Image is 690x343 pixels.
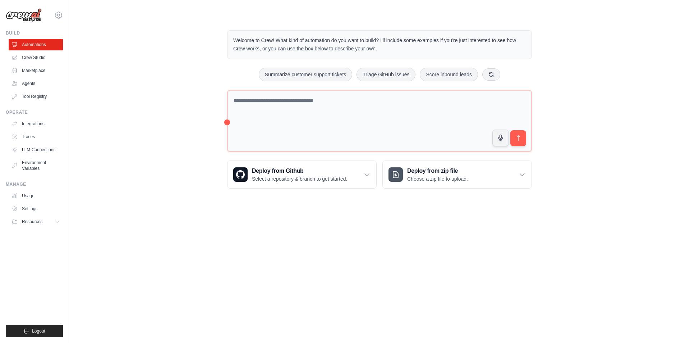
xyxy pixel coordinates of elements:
[9,65,63,76] a: Marketplace
[407,167,468,175] h3: Deploy from zip file
[252,167,347,175] h3: Deploy from Github
[9,118,63,130] a: Integrations
[9,203,63,215] a: Settings
[6,8,42,22] img: Logo
[9,78,63,89] a: Agents
[9,157,63,174] a: Environment Variables
[9,91,63,102] a: Tool Registry
[420,68,478,81] button: Score inbound leads
[6,181,63,187] div: Manage
[9,39,63,50] a: Automations
[6,109,63,115] div: Operate
[6,30,63,36] div: Build
[407,175,468,182] p: Choose a zip file to upload.
[233,36,526,53] p: Welcome to Crew! What kind of automation do you want to build? I'll include some examples if you'...
[22,219,42,225] span: Resources
[9,190,63,202] a: Usage
[356,68,415,81] button: Triage GitHub issues
[9,131,63,143] a: Traces
[9,52,63,63] a: Crew Studio
[259,68,352,81] button: Summarize customer support tickets
[32,328,45,334] span: Logout
[252,175,347,182] p: Select a repository & branch to get started.
[9,144,63,155] a: LLM Connections
[9,216,63,227] button: Resources
[6,325,63,337] button: Logout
